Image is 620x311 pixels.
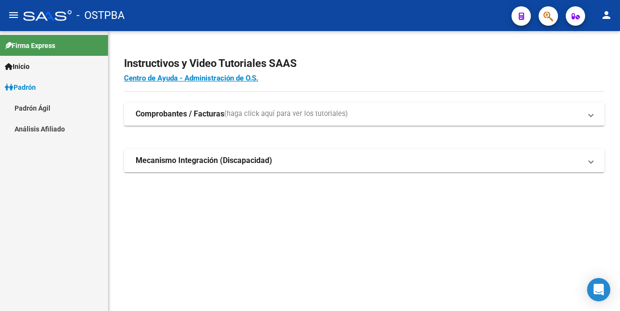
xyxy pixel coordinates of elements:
[124,54,604,73] h2: Instructivos y Video Tutoriales SAAS
[136,109,224,119] strong: Comprobantes / Facturas
[5,61,30,72] span: Inicio
[5,40,55,51] span: Firma Express
[77,5,124,26] span: - OSTPBA
[601,9,612,21] mat-icon: person
[8,9,19,21] mat-icon: menu
[5,82,36,93] span: Padrón
[124,102,604,126] mat-expansion-panel-header: Comprobantes / Facturas(haga click aquí para ver los tutoriales)
[124,74,258,82] a: Centro de Ayuda - Administración de O.S.
[224,109,348,119] span: (haga click aquí para ver los tutoriales)
[124,149,604,172] mat-expansion-panel-header: Mecanismo Integración (Discapacidad)
[136,155,272,166] strong: Mecanismo Integración (Discapacidad)
[587,278,610,301] div: Open Intercom Messenger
